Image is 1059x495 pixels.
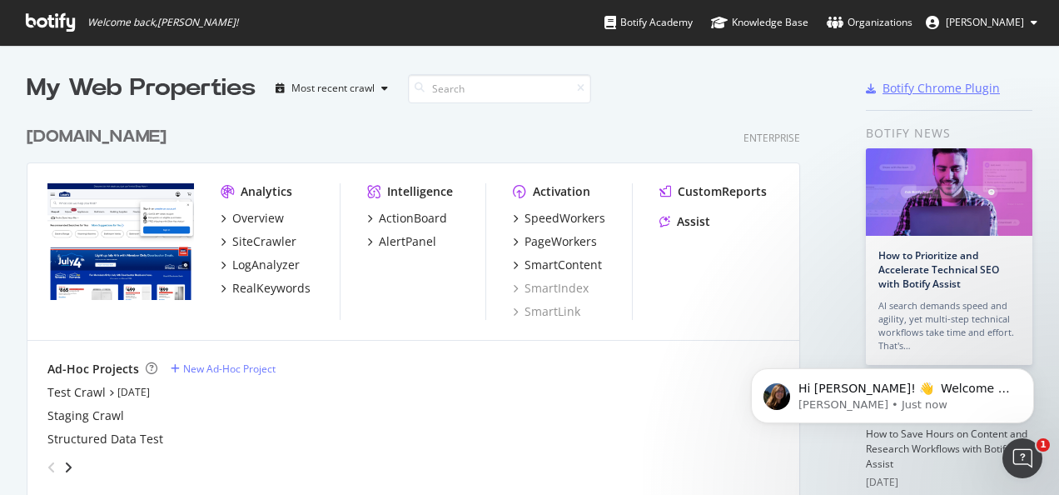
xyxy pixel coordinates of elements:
[678,183,767,200] div: CustomReports
[513,233,597,250] a: PageWorkers
[878,299,1020,352] div: AI search demands speed and agility, yet multi-step technical workflows take time and effort. Tha...
[367,233,436,250] a: AlertPanel
[367,210,447,227] a: ActionBoard
[183,362,276,376] div: New Ad-Hoc Project
[743,131,800,145] div: Enterprise
[47,384,106,401] a: Test Crawl
[866,475,1032,490] div: [DATE]
[525,210,605,227] div: SpeedWorkers
[533,183,590,200] div: Activation
[513,303,580,320] a: SmartLink
[513,210,605,227] a: SpeedWorkers
[232,280,311,297] div: RealKeywords
[221,280,311,297] a: RealKeywords
[827,14,912,31] div: Organizations
[912,9,1051,36] button: [PERSON_NAME]
[659,213,710,230] a: Assist
[525,257,602,273] div: SmartContent
[878,248,999,291] a: How to Prioritize and Accelerate Technical SEO with Botify Assist
[866,80,1000,97] a: Botify Chrome Plugin
[47,183,194,301] img: www.lowes.com
[525,233,597,250] div: PageWorkers
[232,257,300,273] div: LogAnalyzer
[27,125,173,149] a: [DOMAIN_NAME]
[47,407,124,424] a: Staging Crawl
[866,124,1032,142] div: Botify news
[659,183,767,200] a: CustomReports
[27,72,256,105] div: My Web Properties
[408,74,591,103] input: Search
[677,213,710,230] div: Assist
[47,431,163,447] a: Structured Data Test
[269,75,395,102] button: Most recent crawl
[513,280,589,297] a: SmartIndex
[87,16,238,29] span: Welcome back, [PERSON_NAME] !
[946,15,1024,29] span: Jayanta Panja
[379,210,447,227] div: ActionBoard
[866,148,1032,236] img: How to Prioritize and Accelerate Technical SEO with Botify Assist
[221,257,300,273] a: LogAnalyzer
[47,361,139,377] div: Ad-Hoc Projects
[41,454,62,481] div: angle-left
[513,257,602,273] a: SmartContent
[171,362,276,376] a: New Ad-Hoc Project
[27,125,167,149] div: [DOMAIN_NAME]
[1002,438,1042,478] iframe: Intercom live chat
[221,233,296,250] a: SiteCrawler
[1037,438,1050,452] span: 1
[604,14,693,31] div: Botify Academy
[387,183,453,200] div: Intelligence
[221,210,284,227] a: Overview
[711,14,808,31] div: Knowledge Base
[241,183,292,200] div: Analytics
[117,385,150,399] a: [DATE]
[232,233,296,250] div: SiteCrawler
[726,333,1059,450] iframe: Intercom notifications message
[232,210,284,227] div: Overview
[866,427,1027,471] a: How to Save Hours on Content and Research Workflows with Botify Assist
[379,233,436,250] div: AlertPanel
[882,80,1000,97] div: Botify Chrome Plugin
[291,83,375,93] div: Most recent crawl
[62,459,74,476] div: angle-right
